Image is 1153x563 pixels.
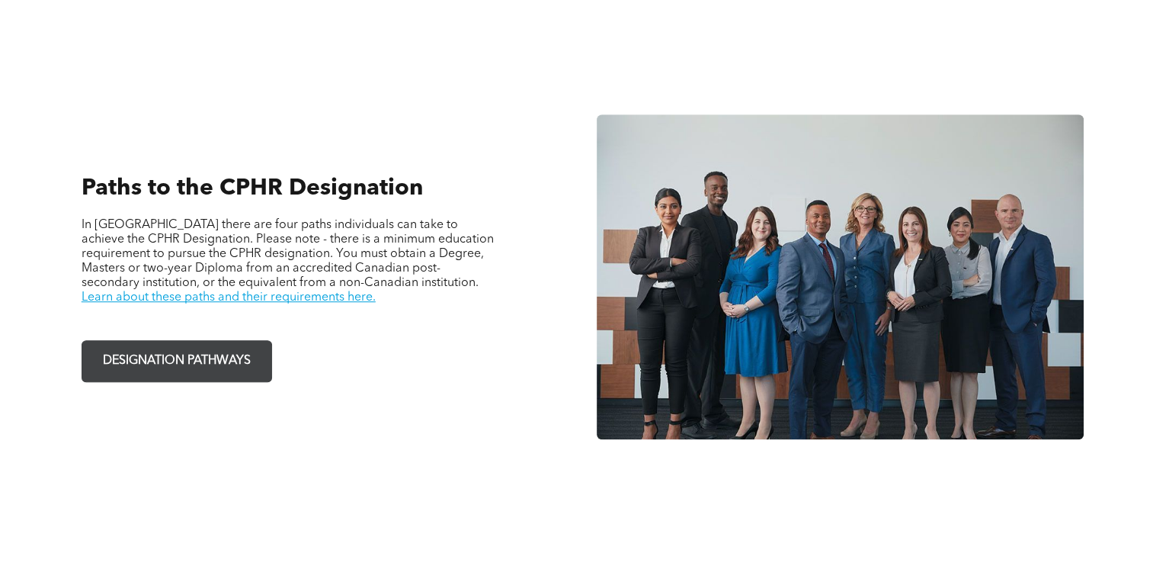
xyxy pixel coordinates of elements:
a: Learn about these paths and their requirements here. [82,291,376,304]
span: Paths to the CPHR Designation [82,177,423,200]
a: DESIGNATION PATHWAYS [82,340,272,382]
span: DESIGNATION PATHWAYS [98,346,256,376]
span: In [GEOGRAPHIC_DATA] there are four paths individuals can take to achieve the CPHR Designation. P... [82,219,494,289]
img: A group of business people are posing for a picture together. [597,114,1084,439]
